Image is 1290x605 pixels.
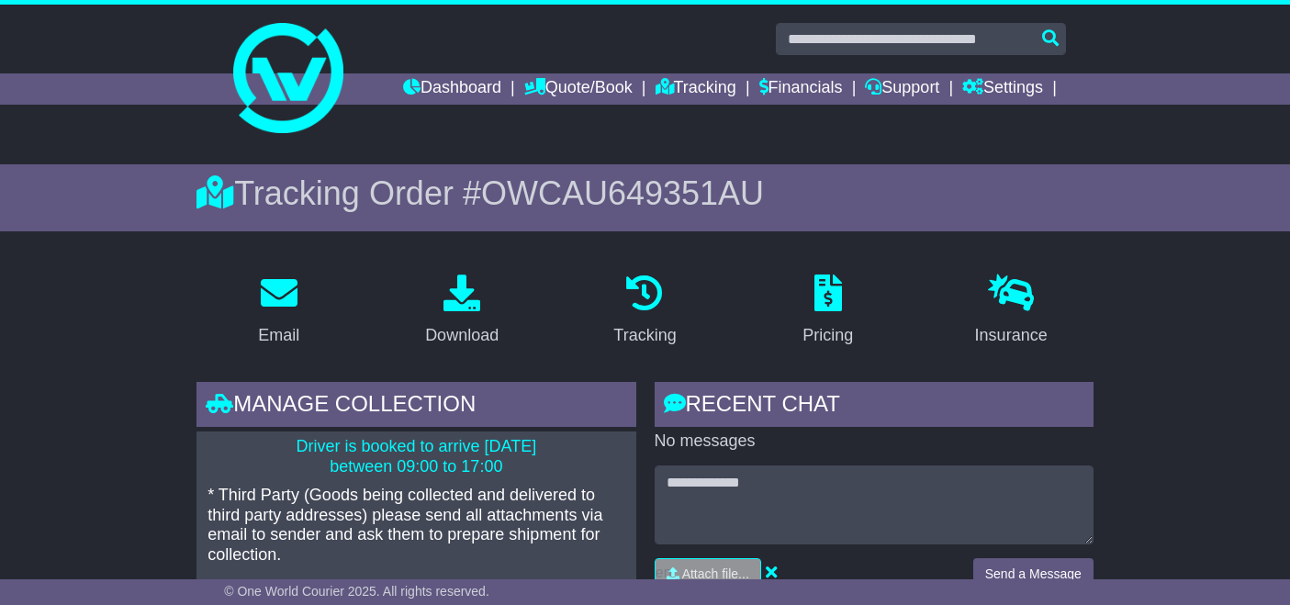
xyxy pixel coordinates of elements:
[258,323,299,348] div: Email
[246,268,311,354] a: Email
[481,174,764,212] span: OWCAU649351AU
[973,558,1094,590] button: Send a Message
[196,174,1094,213] div: Tracking Order #
[524,73,633,105] a: Quote/Book
[759,73,843,105] a: Financials
[962,73,1043,105] a: Settings
[208,437,624,476] p: Driver is booked to arrive [DATE] between 09:00 to 17:00
[601,268,688,354] a: Tracking
[224,584,489,599] span: © One World Courier 2025. All rights reserved.
[656,73,736,105] a: Tracking
[196,382,635,431] div: Manage collection
[208,486,624,565] p: * Third Party (Goods being collected and delivered to third party addresses) please send all atta...
[975,323,1048,348] div: Insurance
[791,268,865,354] a: Pricing
[403,73,501,105] a: Dashboard
[613,323,676,348] div: Tracking
[425,323,499,348] div: Download
[865,73,939,105] a: Support
[963,268,1060,354] a: Insurance
[413,268,510,354] a: Download
[655,382,1094,431] div: RECENT CHAT
[655,431,1094,452] p: No messages
[802,323,853,348] div: Pricing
